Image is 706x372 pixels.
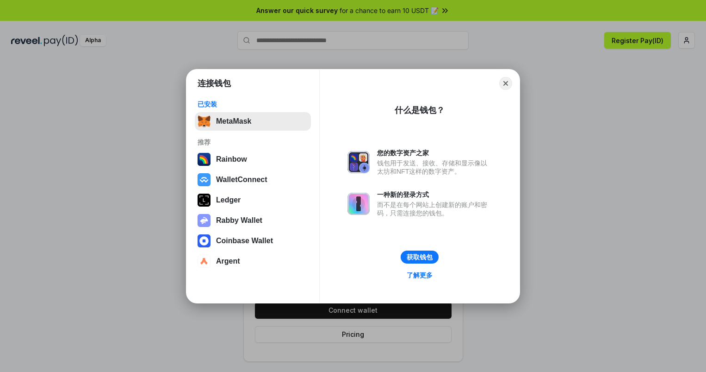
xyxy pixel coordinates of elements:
button: WalletConnect [195,170,311,189]
button: Rabby Wallet [195,211,311,230]
div: 您的数字资产之家 [377,149,492,157]
img: svg+xml,%3Csvg%20width%3D%2228%22%20height%3D%2228%22%20viewBox%3D%220%200%2028%2028%22%20fill%3D... [198,255,211,268]
div: 了解更多 [407,271,433,279]
div: Argent [216,257,240,265]
img: svg+xml,%3Csvg%20width%3D%22120%22%20height%3D%22120%22%20viewBox%3D%220%200%20120%20120%22%20fil... [198,153,211,166]
a: 了解更多 [401,269,438,281]
div: 一种新的登录方式 [377,190,492,199]
div: Rainbow [216,155,247,164]
div: 已安装 [198,100,308,108]
div: WalletConnect [216,176,267,184]
button: 获取钱包 [401,251,439,264]
h1: 连接钱包 [198,78,231,89]
button: Rainbow [195,150,311,169]
div: MetaMask [216,117,251,126]
div: Coinbase Wallet [216,237,273,245]
div: 什么是钱包？ [395,105,445,116]
img: svg+xml,%3Csvg%20width%3D%2228%22%20height%3D%2228%22%20viewBox%3D%220%200%2028%2028%22%20fill%3D... [198,173,211,186]
div: 而不是在每个网站上创建新的账户和密码，只需连接您的钱包。 [377,201,492,217]
button: MetaMask [195,112,311,131]
button: Argent [195,252,311,271]
img: svg+xml,%3Csvg%20xmlns%3D%22http%3A%2F%2Fwww.w3.org%2F2000%2Fsvg%22%20width%3D%2228%22%20height%3... [198,194,211,207]
div: 钱包用于发送、接收、存储和显示像以太坊和NFT这样的数字资产。 [377,159,492,176]
button: Close [499,77,512,90]
img: svg+xml,%3Csvg%20fill%3D%22none%22%20height%3D%2233%22%20viewBox%3D%220%200%2035%2033%22%20width%... [198,115,211,128]
img: svg+xml,%3Csvg%20xmlns%3D%22http%3A%2F%2Fwww.w3.org%2F2000%2Fsvg%22%20fill%3D%22none%22%20viewBox... [198,214,211,227]
div: 获取钱包 [407,253,433,261]
img: svg+xml,%3Csvg%20xmlns%3D%22http%3A%2F%2Fwww.w3.org%2F2000%2Fsvg%22%20fill%3D%22none%22%20viewBox... [347,151,370,173]
button: Coinbase Wallet [195,232,311,250]
img: svg+xml,%3Csvg%20xmlns%3D%22http%3A%2F%2Fwww.w3.org%2F2000%2Fsvg%22%20fill%3D%22none%22%20viewBox... [347,193,370,215]
button: Ledger [195,191,311,209]
div: 推荐 [198,138,308,146]
div: Ledger [216,196,241,204]
img: svg+xml,%3Csvg%20width%3D%2228%22%20height%3D%2228%22%20viewBox%3D%220%200%2028%2028%22%20fill%3D... [198,234,211,247]
div: Rabby Wallet [216,216,262,225]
